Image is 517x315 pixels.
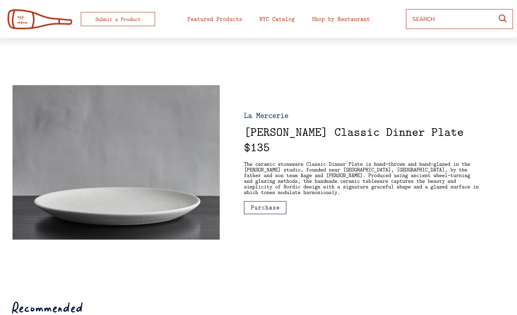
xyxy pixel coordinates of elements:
input: SEARCH [412,12,491,26]
div: NYC Catalog [259,16,295,22]
div: The ceramic stoneware Classic Dinner Plate is hand-thrown and hand-glazed in the [PERSON_NAME] st... [244,161,480,195]
div: Featured Products [187,16,242,22]
div: [PERSON_NAME] Classic Dinner Plate [244,126,464,138]
div: Shop by Restaurant [312,16,370,22]
button: Submit a Product [81,12,155,26]
div: La Mercerie [244,111,339,119]
button: Purchase [244,201,286,214]
div: $135 [244,141,270,153]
